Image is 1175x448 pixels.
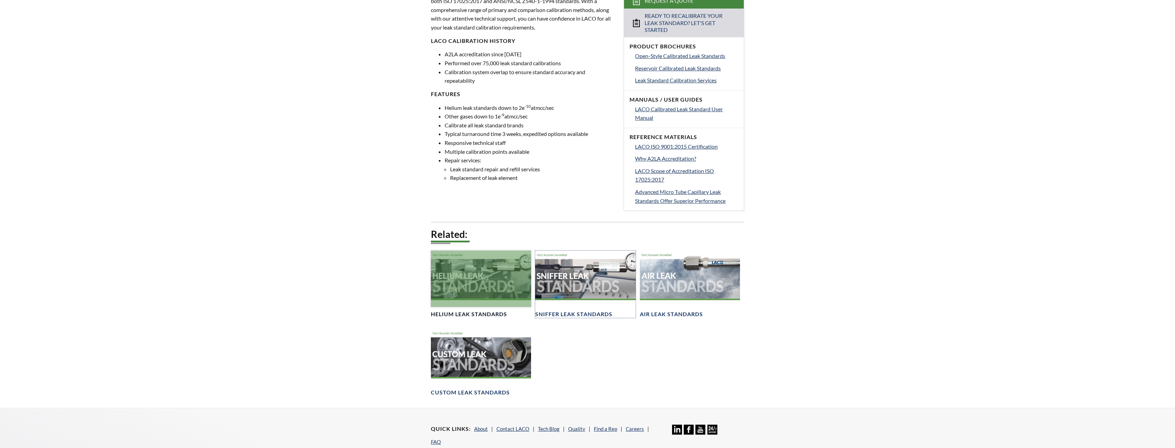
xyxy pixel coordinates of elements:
a: 24/7 Support [707,429,717,436]
a: Air Leak Standards headerAir Leak Standards [640,251,740,318]
li: Responsive technical staff [445,138,616,147]
a: Ready to Recalibrate Your Leak Standard? Let's Get Started [624,9,744,37]
li: Helium leak standards down to 2e atmcc/sec [445,103,616,112]
sup: -10 [525,104,531,109]
span: Advanced Micro Tube Capillary Leak Standards Offer Superior Performance [635,188,726,204]
li: Other gases down to 1e atmcc/sec [445,112,616,121]
h4: Manuals / User Guides [630,96,738,103]
a: Careers [626,426,644,432]
li: Calibrate all leak standard brands [445,121,616,130]
a: LACO ISO 9001:2015 Certification [635,142,738,151]
h4: Air Leak Standards [640,311,703,318]
a: Quality [568,426,585,432]
h2: Related: [431,228,744,241]
h4: Helium Leak Standards [431,311,507,318]
span: Why A2LA Accreditation? [635,155,696,162]
span: Reservoir Calibrated Leak Standards [635,65,721,71]
li: Typical turnaround time 3 weeks, expedited options available [445,129,616,138]
h4: Quick Links [431,425,471,433]
a: Find a Rep [594,426,617,432]
li: Leak standard repair and refill services [450,165,616,174]
h4: Reference Materials [630,134,738,141]
a: Contact LACO [496,426,529,432]
span: LACO ISO 9001:2015 Certification [635,143,718,150]
a: Tech Blog [538,426,560,432]
span: Ready to Recalibrate Your Leak Standard? Let's Get Started [645,12,727,34]
li: Multiple calibration points available [445,147,616,156]
h4: Custom Leak Standards [431,389,510,396]
span: Open-Style Calibrated Leak Standards [635,53,725,59]
a: Customer Leak Standards headerCustom Leak Standards [431,329,531,397]
strong: LACO Calibration History [431,37,515,44]
a: Helium Leak Standards headerHelium Leak Standards [431,251,531,318]
li: A2LA accreditation since [DATE] [445,50,616,59]
img: 24/7 Support Icon [707,425,717,435]
span: Leak Standard Calibration Services [635,77,717,83]
a: Advanced Micro Tube Capillary Leak Standards Offer Superior Performance [635,187,738,205]
h4: FEATURES [431,91,616,98]
a: Leak Standard Calibration Services [635,76,738,85]
li: Repair services: [445,156,616,182]
a: Reservoir Calibrated Leak Standards [635,64,738,73]
span: LACO Calibrated Leak Standard User Manual [635,106,723,121]
li: Calibration system overlap to ensure standard accuracy and repeatability [445,68,616,85]
sup: -9 [501,112,504,117]
span: LACO Scope of Accreditation ISO 17025:2017 [635,168,714,183]
a: Sniffer Leak Standards headerSniffer Leak Standards [535,251,635,318]
li: Performed over 75,000 leak standard calibrations [445,59,616,68]
a: LACO Scope of Accreditation ISO 17025:2017 [635,166,738,184]
a: Open-Style Calibrated Leak Standards [635,51,738,60]
h4: Product Brochures [630,43,738,50]
a: Why A2LA Accreditation? [635,154,738,163]
a: FAQ [431,439,441,445]
h4: Sniffer Leak Standards [535,311,612,318]
a: LACO Calibrated Leak Standard User Manual [635,105,738,122]
li: Replacement of leak element [450,173,616,182]
a: About [474,426,488,432]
